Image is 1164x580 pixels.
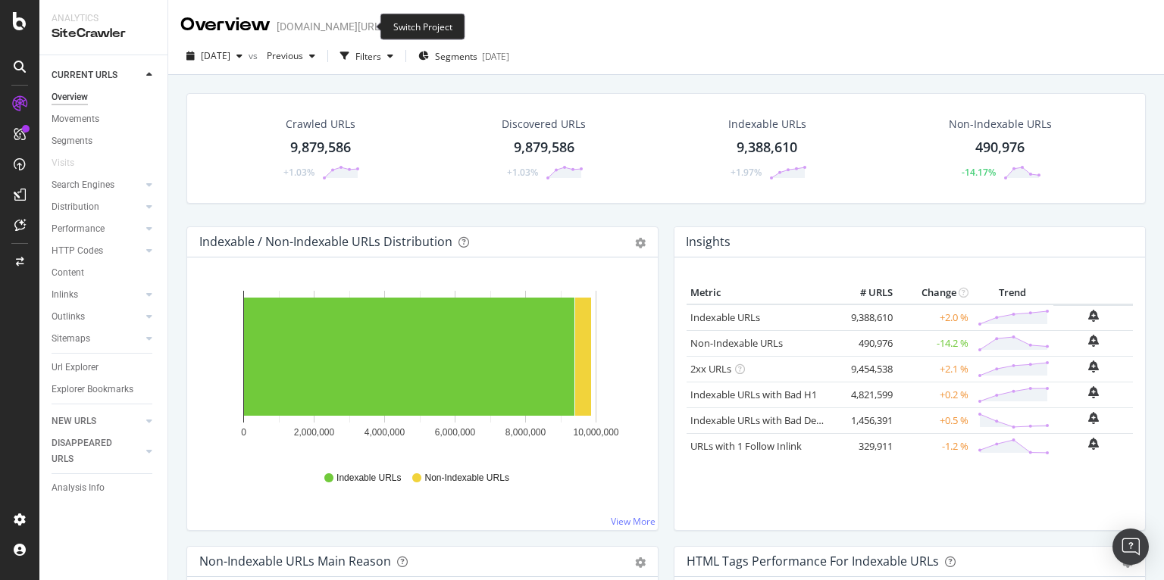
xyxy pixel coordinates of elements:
a: Overview [52,89,157,105]
a: View More [611,515,656,528]
div: Switch Project [380,14,465,40]
div: Analysis Info [52,480,105,496]
div: [DOMAIN_NAME][URL] [277,19,383,34]
svg: A chart. [199,282,641,457]
div: Explorer Bookmarks [52,382,133,398]
div: DISAPPEARED URLS [52,435,128,467]
div: Inlinks [52,287,78,303]
div: Search Engines [52,177,114,193]
span: vs [249,49,261,62]
span: Previous [261,49,303,62]
div: Overview [52,89,88,105]
td: +0.5 % [896,407,972,433]
div: Movements [52,111,99,127]
div: bell-plus [1088,438,1099,450]
div: bell-plus [1088,360,1099,373]
th: Change [896,282,972,304]
div: +1.03% [283,166,314,179]
div: 9,879,586 [290,138,351,157]
td: +2.0 % [896,304,972,331]
div: bell-plus [1088,412,1099,424]
div: Visits [52,155,74,171]
div: CURRENT URLS [52,67,117,83]
div: 9,879,586 [514,138,574,157]
h4: Insights [686,232,731,252]
td: +0.2 % [896,382,972,407]
a: Analysis Info [52,480,157,496]
td: +2.1 % [896,356,972,382]
a: Sitemaps [52,331,142,347]
div: Crawled URLs [286,117,355,132]
div: HTML Tags Performance for Indexable URLs [687,553,939,569]
div: Segments [52,133,92,149]
div: Sitemaps [52,331,90,347]
div: 490,976 [975,138,1025,157]
span: Segments [435,50,477,63]
div: +1.97% [731,166,762,179]
a: Visits [52,155,89,171]
div: bell-plus [1088,386,1099,398]
div: Discovered URLs [502,117,586,132]
td: 329,911 [836,433,896,459]
button: [DATE] [180,44,249,68]
div: [DATE] [482,50,509,63]
div: SiteCrawler [52,25,155,42]
div: Distribution [52,199,99,215]
div: Overview [180,12,271,38]
td: 1,456,391 [836,407,896,433]
a: Indexable URLs [690,310,760,324]
a: HTTP Codes [52,243,142,259]
a: Distribution [52,199,142,215]
a: Movements [52,111,157,127]
text: 4,000,000 [365,427,405,438]
div: Non-Indexable URLs [949,117,1052,132]
div: Indexable / Non-Indexable URLs Distribution [199,234,452,249]
span: Non-Indexable URLs [424,472,508,485]
a: Indexable URLs with Bad Description [690,413,856,427]
text: 6,000,000 [435,427,476,438]
a: Url Explorer [52,360,157,376]
div: bell-plus [1088,335,1099,347]
a: 2xx URLs [690,362,731,376]
text: 10,000,000 [573,427,618,438]
th: Metric [687,282,836,304]
button: Previous [261,44,321,68]
text: 2,000,000 [294,427,335,438]
div: Content [52,265,84,281]
div: Open Intercom Messenger [1112,529,1149,565]
a: Explorer Bookmarks [52,382,157,398]
div: bell-plus [1088,310,1099,322]
a: Indexable URLs with Bad H1 [690,388,817,401]
td: 490,976 [836,330,896,356]
a: Segments [52,133,157,149]
div: gear [635,238,646,248]
div: -14.17% [962,166,996,179]
div: Non-Indexable URLs Main Reason [199,553,391,569]
a: URLs with 1 Follow Inlink [690,439,802,453]
td: 4,821,599 [836,382,896,407]
div: +1.03% [507,166,538,179]
span: 2025 Aug. 25th [201,49,230,62]
th: # URLS [836,282,896,304]
div: Analytics [52,12,155,25]
div: Indexable URLs [728,117,806,132]
button: Filters [334,44,399,68]
text: 8,000,000 [505,427,546,438]
th: Trend [972,282,1053,304]
a: Search Engines [52,177,142,193]
a: Non-Indexable URLs [690,336,783,350]
a: DISAPPEARED URLS [52,435,142,467]
button: Segments[DATE] [412,44,515,68]
div: gear [635,557,646,568]
div: Outlinks [52,309,85,325]
td: -1.2 % [896,433,972,459]
a: Outlinks [52,309,142,325]
div: Url Explorer [52,360,99,376]
td: -14.2 % [896,330,972,356]
a: Performance [52,221,142,237]
div: Performance [52,221,105,237]
div: NEW URLS [52,413,96,429]
a: NEW URLS [52,413,142,429]
div: HTTP Codes [52,243,103,259]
